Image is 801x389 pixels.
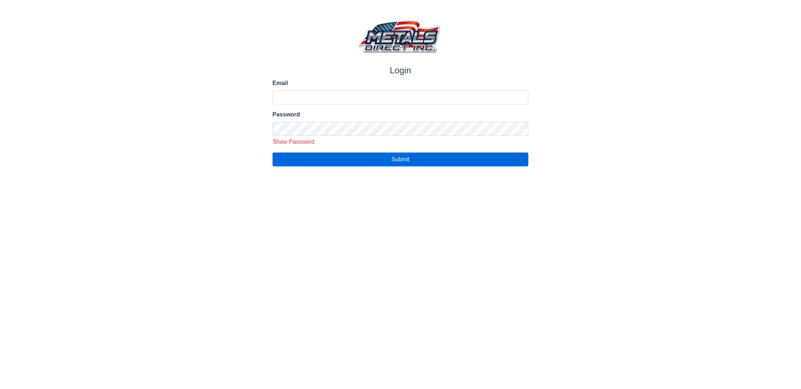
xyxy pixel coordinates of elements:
h1: Login [273,65,529,76]
span: Show Password [273,139,315,145]
label: Email [273,79,529,88]
label: Password [273,110,529,119]
span: Submit [392,156,410,162]
button: Show Password [270,137,317,147]
button: Submit [273,153,529,166]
